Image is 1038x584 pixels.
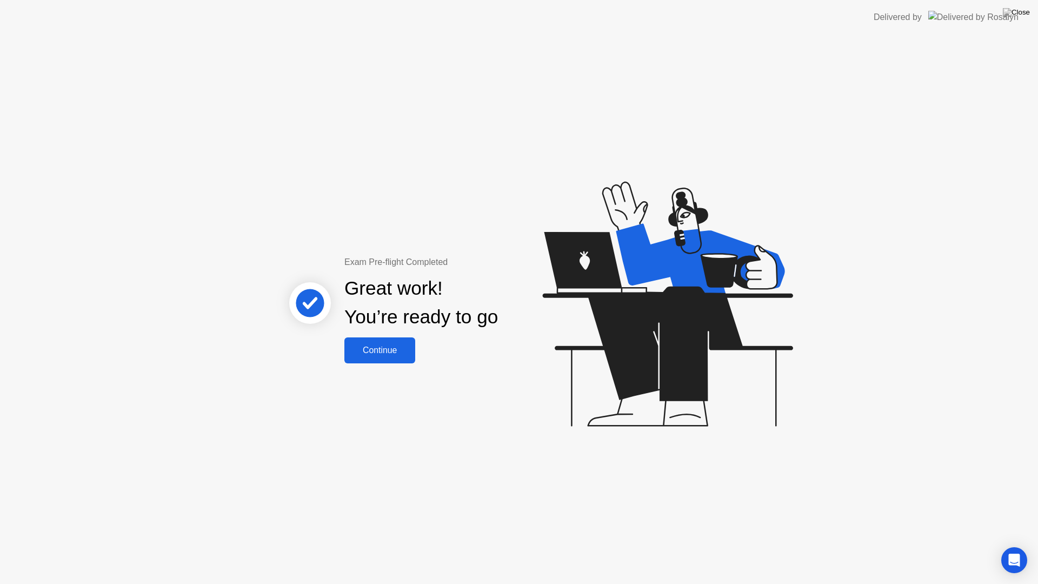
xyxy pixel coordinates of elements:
div: Great work! You’re ready to go [344,274,498,331]
img: Delivered by Rosalyn [928,11,1019,23]
div: Continue [348,346,412,355]
div: Delivered by [874,11,922,24]
div: Exam Pre-flight Completed [344,256,568,269]
div: Open Intercom Messenger [1001,547,1027,573]
img: Close [1003,8,1030,17]
button: Continue [344,337,415,363]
